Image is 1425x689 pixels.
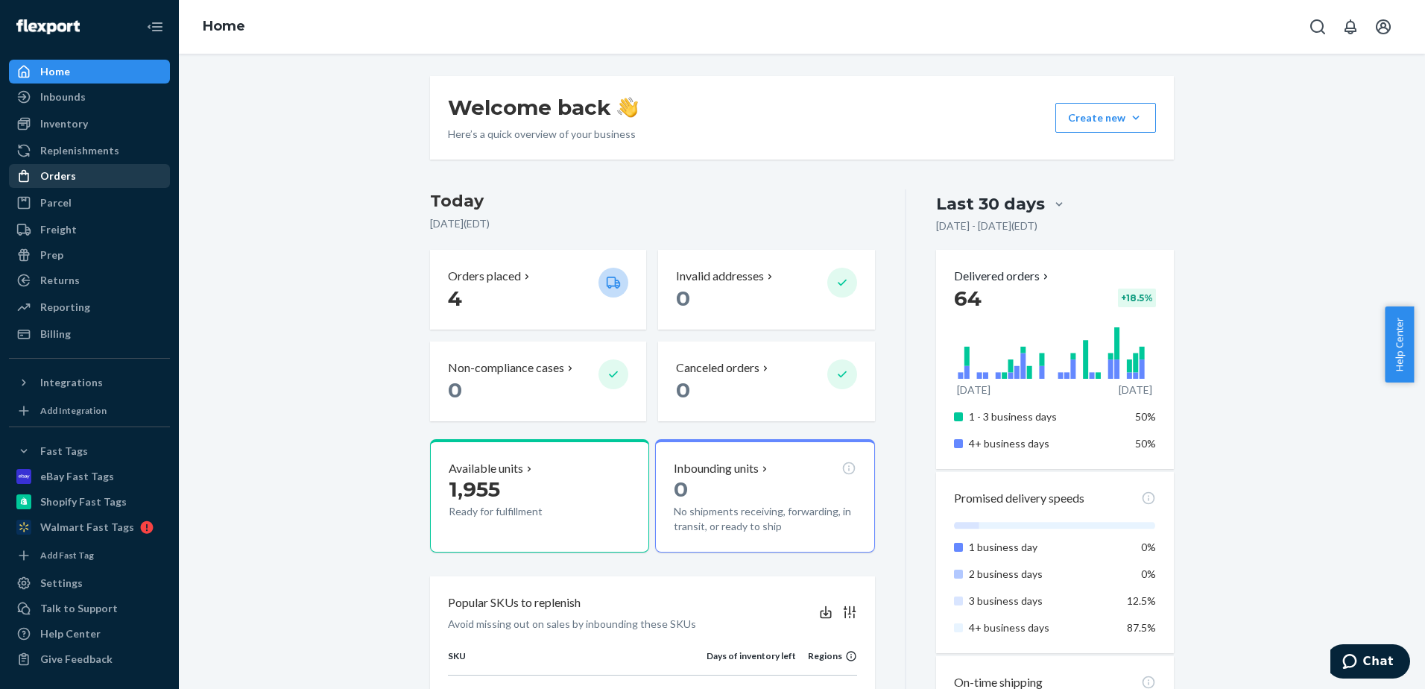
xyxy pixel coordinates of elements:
p: Invalid addresses [676,268,764,285]
div: Shopify Fast Tags [40,494,127,509]
a: Inventory [9,112,170,136]
div: + 18.5 % [1118,289,1156,307]
a: Inbounds [9,85,170,109]
div: Reporting [40,300,90,315]
div: Walmart Fast Tags [40,520,134,535]
span: 87.5% [1127,621,1156,634]
a: Help Center [9,622,170,646]
h3: Today [430,189,875,213]
a: Shopify Fast Tags [9,490,170,514]
div: Integrations [40,375,103,390]
button: Non-compliance cases 0 [430,342,646,421]
a: Returns [9,268,170,292]
p: Avoid missing out on sales by inbounding these SKUs [448,617,696,632]
div: Replenishments [40,143,119,158]
div: Inventory [40,116,88,131]
button: Create new [1055,103,1156,133]
a: Freight [9,218,170,242]
iframe: Opens a widget where you can chat to one of our agents [1330,644,1410,682]
a: Settings [9,571,170,595]
button: Delivered orders [954,268,1052,285]
p: Available units [449,460,523,477]
div: Freight [40,222,77,237]
th: Days of inventory left [707,649,796,675]
a: eBay Fast Tags [9,465,170,488]
button: Orders placed 4 [430,250,646,330]
a: Home [203,18,245,34]
p: 4+ business days [969,620,1116,635]
span: 50% [1135,437,1156,450]
p: [DATE] [1119,383,1152,397]
p: Promised delivery speeds [954,490,1084,507]
span: 64 [954,286,982,311]
a: Add Fast Tag [9,545,170,565]
a: Reporting [9,295,170,319]
span: 0 [448,377,462,403]
div: Settings [40,576,83,591]
button: Canceled orders 0 [658,342,874,421]
button: Close Navigation [140,12,170,42]
span: 4 [448,286,462,311]
p: Popular SKUs to replenish [448,594,581,611]
p: 1 - 3 business days [969,409,1116,424]
th: SKU [448,649,707,675]
div: Add Fast Tag [40,549,94,561]
button: Invalid addresses 0 [658,250,874,330]
p: [DATE] - [DATE] ( EDT ) [936,218,1037,233]
a: Add Integration [9,400,170,421]
p: 1 business day [969,540,1116,555]
a: Orders [9,164,170,188]
div: eBay Fast Tags [40,469,114,484]
div: Billing [40,327,71,342]
button: Available units1,955Ready for fulfillment [430,439,649,553]
div: Inbounds [40,89,86,104]
button: Help Center [1385,306,1414,383]
p: Canceled orders [676,359,759,377]
span: 0 [676,286,690,311]
button: Integrations [9,371,170,394]
p: 2 business days [969,567,1116,582]
div: Talk to Support [40,601,118,616]
button: Open Search Box [1303,12,1333,42]
div: Prep [40,248,63,262]
span: 50% [1135,410,1156,423]
div: Returns [40,273,80,288]
p: 4+ business days [969,436,1116,451]
button: Give Feedback [9,647,170,671]
button: Inbounding units0No shipments receiving, forwarding, in transit, or ready to ship [655,439,874,553]
img: Flexport logo [16,19,80,34]
p: [DATE] ( EDT ) [430,216,875,231]
div: Give Feedback [40,652,113,667]
span: 0% [1141,567,1156,580]
div: Add Integration [40,404,107,417]
a: Parcel [9,191,170,215]
span: 12.5% [1127,594,1156,607]
a: Replenishments [9,139,170,163]
h1: Welcome back [448,94,638,121]
div: Last 30 days [936,192,1045,215]
span: 1,955 [449,476,500,502]
div: Parcel [40,195,72,210]
p: Here’s a quick overview of your business [448,127,638,142]
p: Non-compliance cases [448,359,564,377]
button: Open notifications [1336,12,1365,42]
div: Home [40,64,70,79]
div: Fast Tags [40,444,88,459]
p: [DATE] [957,383,990,397]
img: hand-wave emoji [617,97,638,118]
p: Inbounding units [674,460,759,477]
span: 0% [1141,541,1156,553]
div: Orders [40,169,76,183]
p: 3 business days [969,594,1116,608]
a: Prep [9,243,170,267]
button: Talk to Support [9,597,170,620]
a: Billing [9,322,170,346]
div: Help Center [40,626,101,641]
a: Walmart Fast Tags [9,515,170,539]
p: No shipments receiving, forwarding, in transit, or ready to ship [674,504,856,534]
span: 0 [676,377,690,403]
a: Home [9,60,170,84]
button: Fast Tags [9,439,170,463]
